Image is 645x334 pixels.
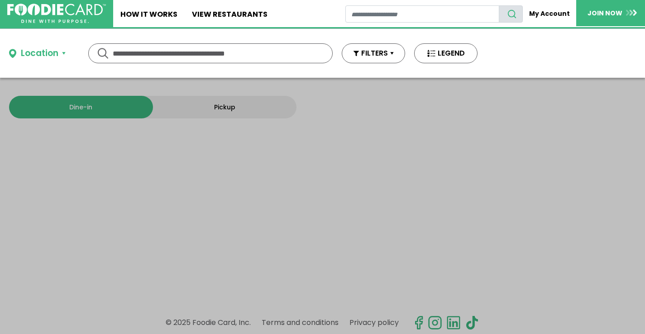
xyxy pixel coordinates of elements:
button: FILTERS [342,43,405,63]
input: restaurant search [345,5,499,23]
button: search [499,5,523,23]
button: Location [9,47,66,60]
img: FoodieCard; Eat, Drink, Save, Donate [7,4,106,24]
button: LEGEND [414,43,478,63]
div: Location [21,47,58,60]
a: My Account [523,5,576,22]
